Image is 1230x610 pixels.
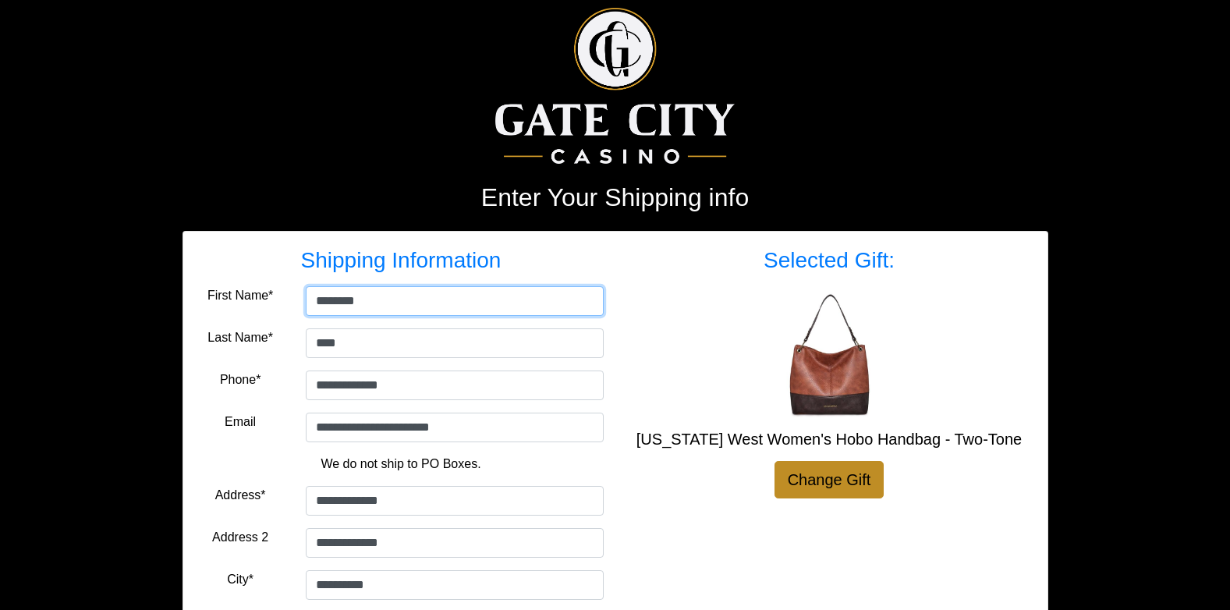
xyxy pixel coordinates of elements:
label: Email [225,413,256,431]
h2: Enter Your Shipping info [183,183,1048,212]
label: City* [227,570,253,589]
label: Address 2 [212,528,268,547]
label: Address* [215,486,266,505]
h3: Shipping Information [199,247,604,274]
label: First Name* [207,286,273,305]
label: Last Name* [207,328,273,347]
h3: Selected Gift: [627,247,1032,274]
p: We do not ship to PO Boxes. [211,455,592,473]
img: Logo [495,8,735,164]
h5: [US_STATE] West Women's Hobo Handbag - Two-Tone [627,430,1032,449]
img: Montana West Women's Hobo Handbag - Two-Tone [767,293,891,417]
label: Phone* [220,371,261,389]
a: Change Gift [775,461,884,498]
